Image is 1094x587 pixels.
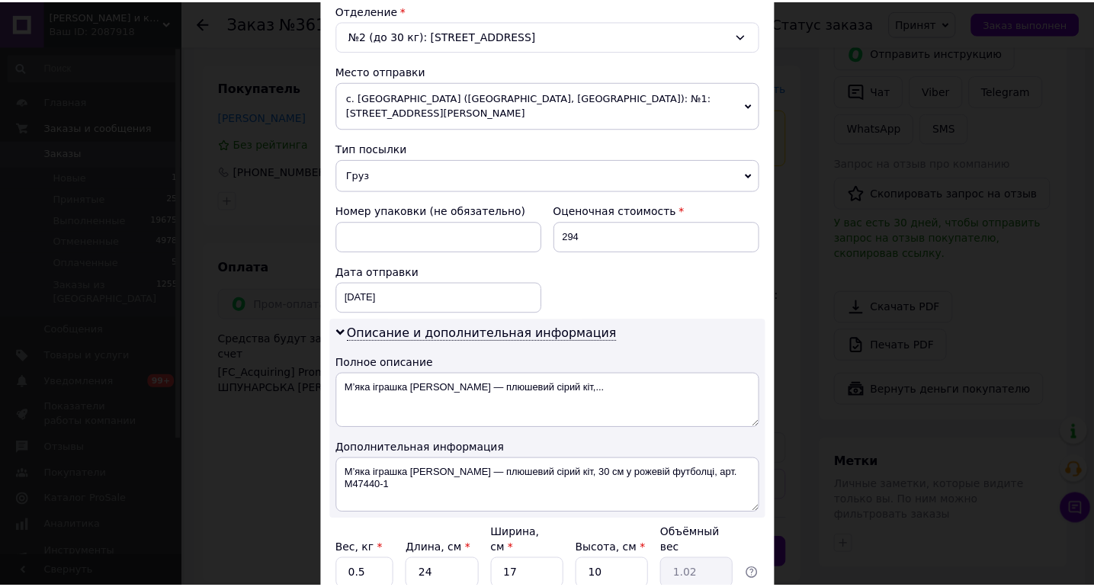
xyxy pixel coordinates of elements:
textarea: М’яка іграшка [PERSON_NAME] — плюшевий сірий кіт,... [338,374,765,428]
span: Тип посылки [338,143,410,155]
div: Объёмный вес [666,526,739,557]
div: Оценочная стоимость [558,204,765,219]
div: Номер упаковки (не обязательно) [338,204,546,219]
span: Описание и дополнительная информация [350,326,622,342]
label: Высота, см [580,543,650,555]
span: с. [GEOGRAPHIC_DATA] ([GEOGRAPHIC_DATA], [GEOGRAPHIC_DATA]): №1: [STREET_ADDRESS][PERSON_NAME] [338,82,765,129]
span: Место отправки [338,65,429,77]
div: Дополнительная информация [338,441,765,456]
label: Вес, кг [338,543,386,555]
div: Полное описание [338,355,765,370]
label: Длина, см [409,543,473,555]
div: Отделение [338,2,765,18]
span: Груз [338,159,765,191]
label: Ширина, см [495,528,544,555]
div: №2 (до 30 кг): [STREET_ADDRESS] [338,21,765,51]
textarea: М’яка іграшка [PERSON_NAME] — плюшевий сірий кіт, 30 см у рожевій футболці, арт. M47440-1 [338,459,765,514]
div: Дата отправки [338,265,546,280]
